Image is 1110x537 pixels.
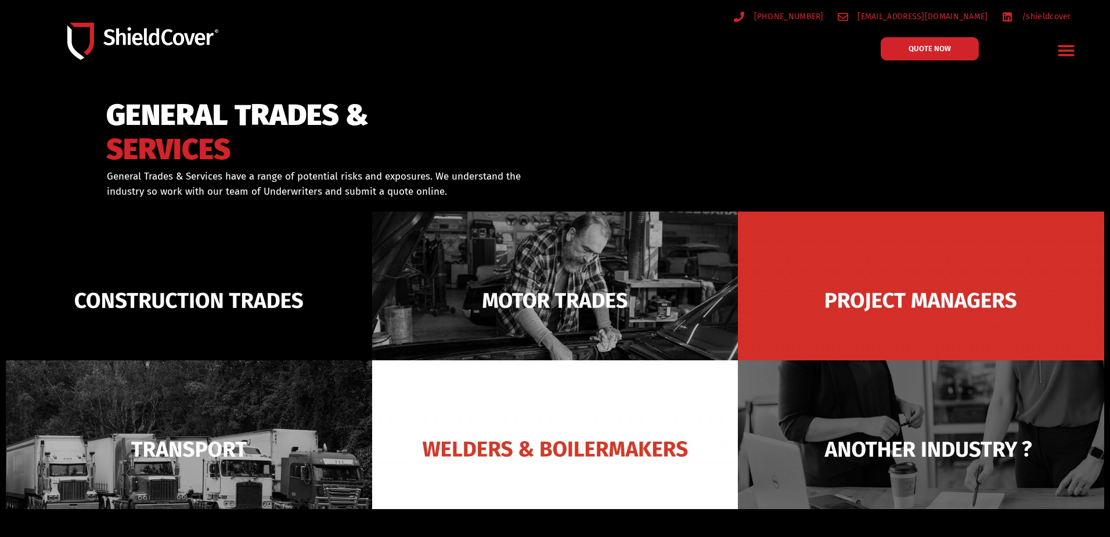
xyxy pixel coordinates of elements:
[734,9,824,24] a: [PHONE_NUMBER]
[855,9,988,24] span: [EMAIL_ADDRESS][DOMAIN_NAME]
[1019,9,1071,24] span: /shieldcover
[67,23,218,59] img: Shield-Cover-Underwriting-Australia-logo-full
[107,169,540,199] p: General Trades & Services have a range of potential risks and exposures. We understand the indust...
[106,103,369,127] span: GENERAL TRADES &
[909,45,951,52] span: QUOTE NOW
[881,37,979,60] a: QUOTE NOW
[1053,37,1080,64] div: Menu Toggle
[751,9,824,24] span: [PHONE_NUMBER]
[838,9,988,24] a: [EMAIL_ADDRESS][DOMAIN_NAME]
[1002,9,1071,24] a: /shieldcover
